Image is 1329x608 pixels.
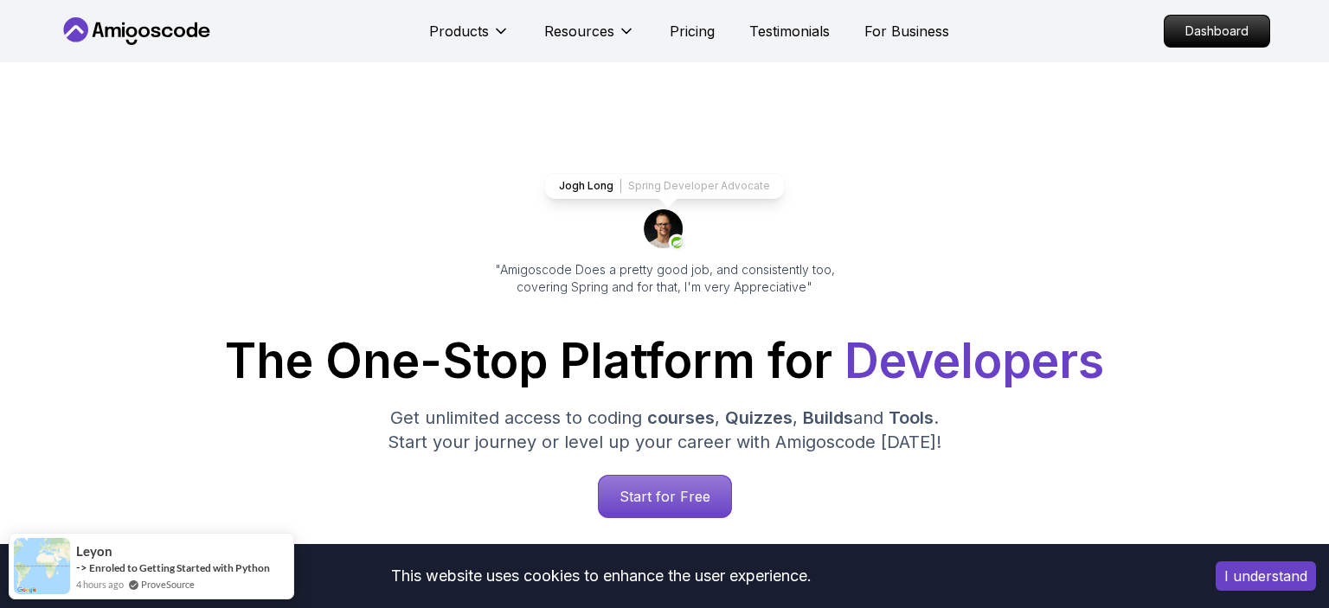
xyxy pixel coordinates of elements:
[1256,539,1312,591] iframe: chat widget
[598,475,732,518] a: Start for Free
[749,21,830,42] a: Testimonials
[725,407,793,428] span: Quizzes
[73,337,1256,385] h1: The One-Stop Platform for
[471,261,858,296] p: "Amigoscode Does a pretty good job, and consistently too, covering Spring and for that, I'm very ...
[803,407,853,428] span: Builds
[76,560,87,574] span: ->
[141,577,195,592] a: ProveSource
[429,21,489,42] p: Products
[14,538,70,594] img: provesource social proof notification image
[89,561,270,574] a: Enroled to Getting Started with Python
[76,577,124,592] span: 4 hours ago
[670,21,715,42] a: Pricing
[544,21,614,42] p: Resources
[1216,561,1316,591] button: Accept cookies
[628,179,770,193] p: Spring Developer Advocate
[864,21,949,42] a: For Business
[889,407,934,428] span: Tools
[647,407,715,428] span: courses
[1000,405,1312,530] iframe: chat widget
[559,179,613,193] p: Jogh Long
[374,406,955,454] p: Get unlimited access to coding , , and . Start your journey or level up your career with Amigosco...
[544,21,635,55] button: Resources
[76,544,112,559] span: leyon
[1164,15,1270,48] a: Dashboard
[13,557,1190,595] div: This website uses cookies to enhance the user experience.
[599,476,731,517] p: Start for Free
[844,332,1104,389] span: Developers
[429,21,510,55] button: Products
[1165,16,1269,47] p: Dashboard
[644,209,685,251] img: josh long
